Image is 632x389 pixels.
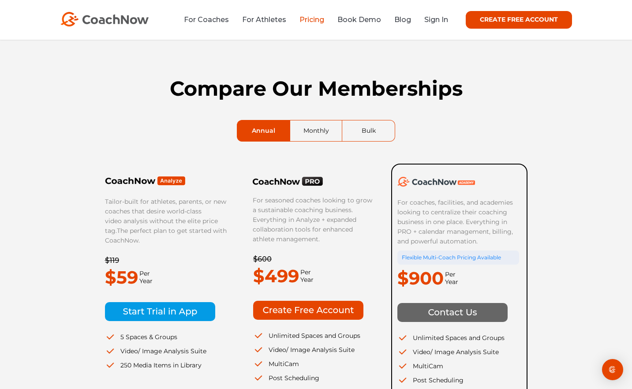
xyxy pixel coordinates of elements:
li: Video/ Image Analysis Suite [397,347,519,357]
div: Flexible Multi-Coach Pricing Available [397,251,519,265]
li: Video/ Image Analysis Suite [105,346,227,356]
a: Sign In [424,15,448,24]
li: MultiCam [397,361,519,371]
img: CoachNow Academy Logo [397,177,475,187]
li: Unlimited Spaces and Groups [397,333,519,343]
a: Book Demo [337,15,381,24]
p: $59 [105,264,138,291]
img: CoachNow Logo [60,12,149,26]
a: Blog [394,15,411,24]
p: $900 [397,265,444,292]
span: Per Year [138,270,153,285]
span: Tailor-built for athletes, parents, or new coaches that desire world-class video analysis without... [105,198,226,235]
a: CREATE FREE ACCOUNT [466,11,572,29]
img: Frame [105,176,186,186]
p: For seasoned coaches looking to grow a sustainable coaching business. Everything in Analyze + exp... [253,195,374,244]
p: $499 [253,262,299,290]
li: Post Scheduling [397,375,519,385]
span: Per Year [444,271,458,286]
a: For Coaches [184,15,229,24]
img: Create Free Account [253,301,363,320]
a: Pricing [299,15,324,24]
del: $600 [253,255,272,263]
li: 250 Media Items in Library [105,360,227,370]
img: Start Trial in App [105,302,215,321]
h1: Compare Our Memberships [105,77,528,101]
li: MultiCam [253,359,375,369]
img: Contact Us [397,303,508,322]
li: Post Scheduling [253,373,375,383]
span: For coaches, facilities, and academies looking to centralize their coaching business in one place... [397,198,515,245]
div: Open Intercom Messenger [602,359,623,380]
a: Bulk [342,120,395,141]
a: Monthly [290,120,342,141]
li: 5 Spaces & Groups [105,332,227,342]
span: The perfect plan to get started with CoachNow. [105,227,227,244]
img: CoachNow PRO Logo Black [253,176,323,186]
span: Per Year [299,269,314,284]
li: Video/ Image Analysis Suite [253,345,375,355]
a: Annual [237,120,290,141]
a: For Athletes [242,15,286,24]
del: $119 [105,256,119,265]
li: Unlimited Spaces and Groups [253,331,375,340]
